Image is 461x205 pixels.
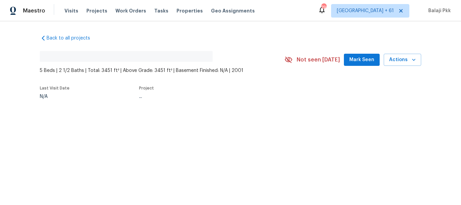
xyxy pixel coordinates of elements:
span: Projects [86,7,107,14]
span: Actions [389,56,416,64]
span: Mark Seen [349,56,374,64]
span: Project [139,86,154,90]
div: 790 [321,4,326,11]
div: ... [139,94,269,99]
div: N/A [40,94,70,99]
span: Tasks [154,8,168,13]
span: [GEOGRAPHIC_DATA] + 61 [337,7,394,14]
a: Back to all projects [40,35,105,42]
span: Geo Assignments [211,7,255,14]
span: Properties [177,7,203,14]
span: Balaji Pkk [426,7,451,14]
button: Actions [384,54,421,66]
span: Last Visit Date [40,86,70,90]
span: Maestro [23,7,45,14]
span: 5 Beds | 2 1/2 Baths | Total: 3451 ft² | Above Grade: 3451 ft² | Basement Finished: N/A | 2001 [40,67,284,74]
span: Work Orders [115,7,146,14]
span: Not seen [DATE] [297,56,340,63]
button: Mark Seen [344,54,380,66]
span: Visits [64,7,78,14]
